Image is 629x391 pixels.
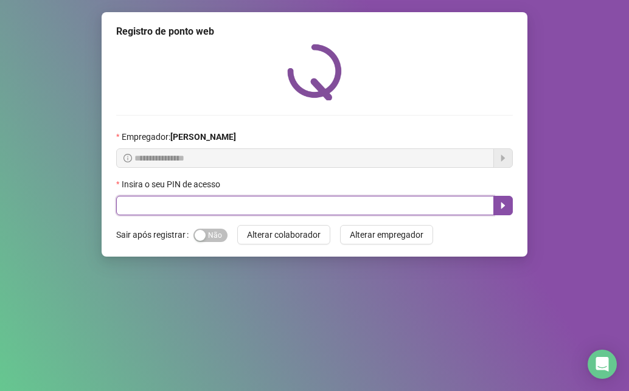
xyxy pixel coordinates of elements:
[237,225,330,244] button: Alterar colaborador
[123,154,132,162] span: info-circle
[170,132,236,142] strong: [PERSON_NAME]
[247,228,321,241] span: Alterar colaborador
[122,130,236,144] span: Empregador :
[498,201,508,210] span: caret-right
[116,225,193,244] label: Sair após registrar
[588,350,617,379] div: Open Intercom Messenger
[350,228,423,241] span: Alterar empregador
[116,24,513,39] div: Registro de ponto web
[116,178,228,191] label: Insira o seu PIN de acesso
[340,225,433,244] button: Alterar empregador
[287,44,342,100] img: QRPoint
